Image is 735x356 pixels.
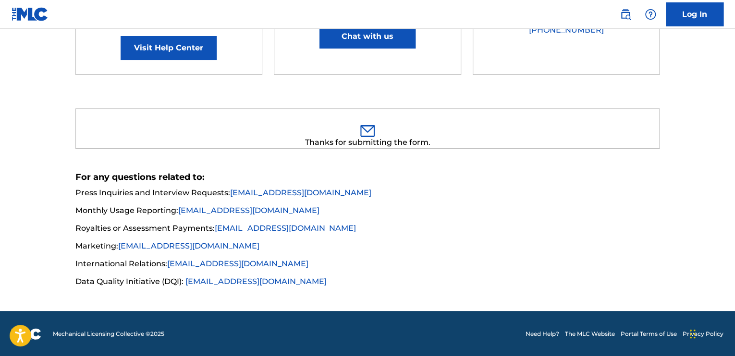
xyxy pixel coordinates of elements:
a: [EMAIL_ADDRESS][DOMAIN_NAME] [118,241,259,250]
a: Privacy Policy [683,330,723,338]
a: Need Help? [526,330,559,338]
li: Royalties or Assessment Payments: [75,223,660,240]
li: International Relations: [75,258,660,275]
a: The MLC Website [565,330,615,338]
div: Thanks for submitting the form. [76,137,660,148]
li: Data Quality Initiative (DQI): [75,276,660,287]
img: 0ff00501b51b535a1dc6.svg [360,125,375,137]
a: [PHONE_NUMBER] [529,25,604,35]
a: [EMAIL_ADDRESS][DOMAIN_NAME] [178,206,319,215]
img: help [645,9,656,20]
li: Marketing: [75,240,660,258]
a: Portal Terms of Use [621,330,677,338]
a: [EMAIL_ADDRESS][DOMAIN_NAME] [230,188,371,197]
a: Log In [666,2,723,26]
button: Chat with us [319,24,416,48]
a: Public Search [616,5,635,24]
h5: For any questions related to: [75,172,660,183]
a: Visit Help Center [121,36,217,60]
div: Help [641,5,660,24]
li: Press Inquiries and Interview Requests: [75,187,660,204]
iframe: Chat Widget [687,310,735,356]
img: MLC Logo [12,7,49,21]
img: logo [12,328,41,340]
a: [EMAIL_ADDRESS][DOMAIN_NAME] [167,259,308,268]
a: [EMAIL_ADDRESS][DOMAIN_NAME] [215,224,356,233]
li: Monthly Usage Reporting: [75,205,660,222]
span: Mechanical Licensing Collective © 2025 [53,330,164,338]
div: Drag [690,320,696,348]
a: [EMAIL_ADDRESS][DOMAIN_NAME] [185,277,327,286]
img: search [620,9,631,20]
